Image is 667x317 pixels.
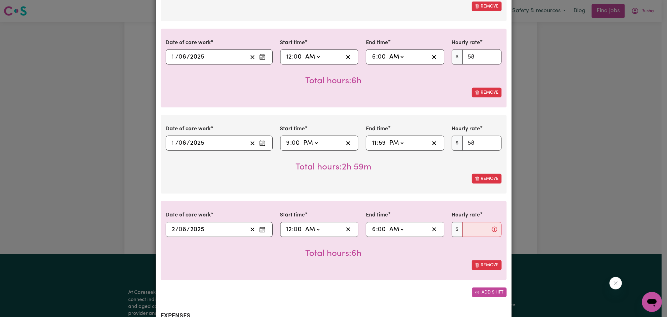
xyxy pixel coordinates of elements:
[296,163,371,172] span: Total hours worked: 2 hours 59 minutes
[378,138,386,148] input: --
[248,138,257,148] button: Clear date
[294,226,298,233] span: 0
[294,54,298,60] span: 0
[377,140,378,147] span: :
[280,211,305,219] label: Start time
[372,225,376,234] input: --
[306,77,362,86] span: Total hours worked: 6 hours
[175,140,179,147] span: /
[376,54,378,60] span: :
[452,222,463,237] span: $
[366,39,388,47] label: End time
[187,54,190,60] span: /
[378,226,382,233] span: 0
[172,52,176,62] input: --
[452,125,480,133] label: Hourly rate
[190,138,205,148] input: ----
[452,136,463,151] span: $
[286,52,292,62] input: --
[187,226,190,233] span: /
[291,140,292,147] span: :
[248,52,257,62] button: Clear date
[472,260,502,270] button: Remove this shift
[472,288,507,297] button: Add another shift
[366,125,388,133] label: End time
[248,225,257,234] button: Clear date
[190,225,205,234] input: ----
[366,211,388,219] label: End time
[166,211,211,219] label: Date of care work
[280,125,305,133] label: Start time
[292,140,296,146] span: 0
[187,140,190,147] span: /
[179,225,187,234] input: --
[452,49,463,65] span: $
[452,39,480,47] label: Hourly rate
[642,292,662,312] iframe: Button to launch messaging window
[4,4,38,9] span: Need any help?
[472,174,502,184] button: Remove this shift
[286,225,292,234] input: --
[286,138,291,148] input: --
[472,2,502,11] button: Remove this shift
[372,52,376,62] input: --
[292,138,301,148] input: --
[292,54,294,60] span: :
[609,277,622,289] iframe: Close message
[179,54,182,60] span: 0
[257,225,267,234] button: Enter the date of care work
[378,54,382,60] span: 0
[179,140,182,146] span: 0
[176,226,179,233] span: /
[378,52,386,62] input: --
[378,225,386,234] input: --
[306,249,362,258] span: Total hours worked: 6 hours
[179,138,187,148] input: --
[172,138,176,148] input: --
[292,226,294,233] span: :
[257,138,267,148] button: Enter the date of care work
[190,52,205,62] input: ----
[172,225,176,234] input: --
[166,39,211,47] label: Date of care work
[294,52,302,62] input: --
[452,211,480,219] label: Hourly rate
[280,39,305,47] label: Start time
[175,54,179,60] span: /
[376,226,378,233] span: :
[372,138,377,148] input: --
[257,52,267,62] button: Enter the date of care work
[294,225,302,234] input: --
[179,226,183,233] span: 0
[472,88,502,97] button: Remove this shift
[166,125,211,133] label: Date of care work
[179,52,187,62] input: --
